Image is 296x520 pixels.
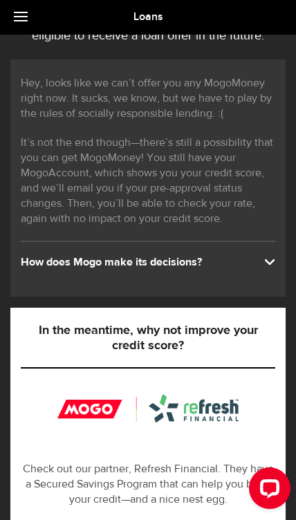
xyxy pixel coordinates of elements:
span: Loans [133,10,163,24]
h5: In the meantime, why not improve your credit score? [21,323,275,353]
div: How does Mogo make its decisions? [21,255,275,270]
p: Check out our partner, Refresh Financial. They have a Secured Savings Program that can help you b... [21,462,275,508]
p: Hey, looks like we can’t offer you any MogoMoney right now. It sucks, we know, but we have to pla... [21,76,275,122]
p: It’s not the end though—there’s still a possibility that you can get MogoMoney! You still have yo... [21,136,275,227]
iframe: LiveChat chat widget [238,462,296,520]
